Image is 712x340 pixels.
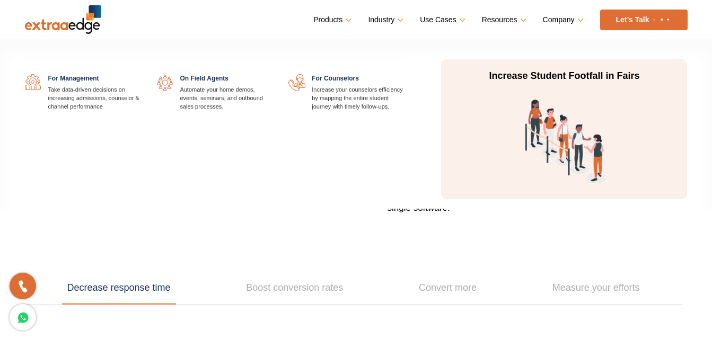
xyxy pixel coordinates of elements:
a: Industry [368,12,401,28]
a: Use Cases [420,12,463,28]
a: Convert more [414,272,482,305]
a: Resources [482,12,524,28]
a: Measure your efforts [547,272,645,305]
a: Products [313,12,349,28]
a: Company [543,12,582,28]
a: Let’s Talk [600,10,688,30]
a: Boost conversion rates [241,272,348,305]
p: Increase Student Footfall in Fairs [464,70,664,83]
a: Decrease response time [62,272,176,305]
